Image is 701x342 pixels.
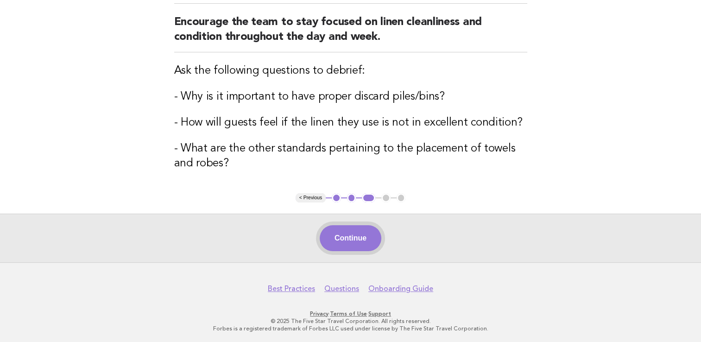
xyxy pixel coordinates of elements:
[368,310,391,317] a: Support
[174,89,527,104] h3: - Why is it important to have proper discard piles/bins?
[67,310,634,317] p: · ·
[174,15,527,52] h2: Encourage the team to stay focused on linen cleanliness and condition throughout the day and week.
[320,225,381,251] button: Continue
[174,141,527,171] h3: - What are the other standards pertaining to the placement of towels and robes?
[324,284,359,293] a: Questions
[174,63,527,78] h3: Ask the following questions to debrief:
[268,284,315,293] a: Best Practices
[296,193,326,203] button: < Previous
[368,284,433,293] a: Onboarding Guide
[67,317,634,325] p: © 2025 The Five Star Travel Corporation. All rights reserved.
[330,310,367,317] a: Terms of Use
[67,325,634,332] p: Forbes is a registered trademark of Forbes LLC used under license by The Five Star Travel Corpora...
[310,310,328,317] a: Privacy
[362,193,375,203] button: 3
[347,193,356,203] button: 2
[332,193,341,203] button: 1
[174,115,527,130] h3: - How will guests feel if the linen they use is not in excellent condition?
